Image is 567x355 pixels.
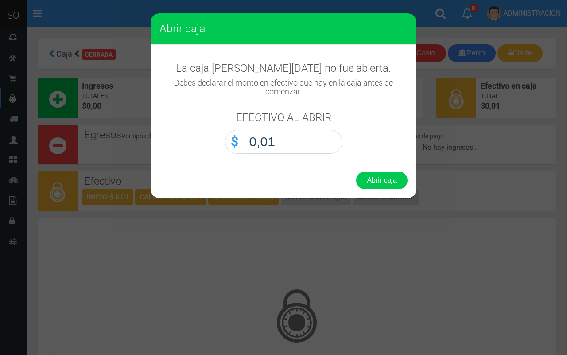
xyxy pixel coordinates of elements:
h3: Abrir caja [159,22,408,35]
h3: EFECTIVO AL ABRIR [236,112,331,123]
button: Abrir caja [356,172,408,189]
h4: Debes declarar el monto en efectivo que hay en la caja antes de comenzar. [159,78,408,96]
h3: La caja [PERSON_NAME][DATE] no fue abierta. [159,62,408,74]
strong: $ [231,134,238,149]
